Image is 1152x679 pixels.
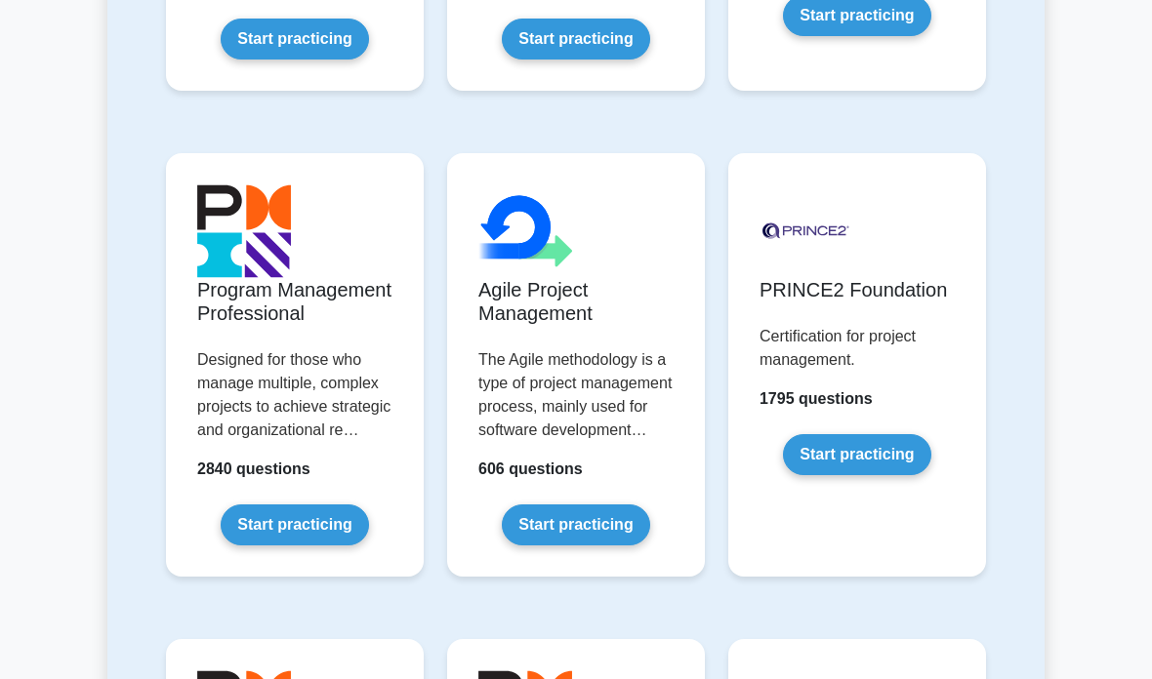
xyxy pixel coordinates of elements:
a: Start practicing [502,504,649,545]
a: Start practicing [783,434,930,475]
a: Start practicing [221,19,368,60]
a: Start practicing [502,19,649,60]
a: Start practicing [221,504,368,545]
